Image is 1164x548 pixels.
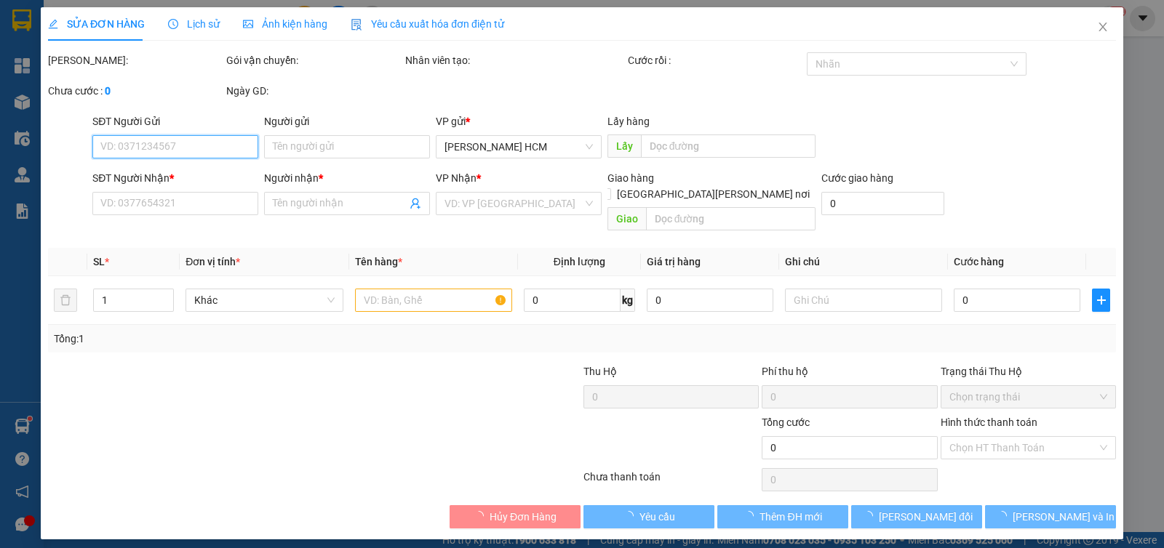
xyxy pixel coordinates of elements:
button: Thêm ĐH mới [717,505,848,528]
span: Giao [607,207,646,230]
span: Đơn vị tính [186,256,240,267]
div: Người nhận [264,170,430,186]
span: picture [243,19,253,29]
span: [PERSON_NAME] đổi [879,509,973,525]
button: Hủy Đơn Hàng [450,505,581,528]
span: Tổng cước [762,416,810,428]
div: Gói vận chuyển: [226,52,402,68]
span: Chọn trạng thái [949,386,1107,408]
span: user-add [410,198,421,209]
label: Cước giao hàng [821,172,893,184]
button: [PERSON_NAME] đổi [851,505,982,528]
button: delete [54,289,77,312]
div: SĐT Người Nhận [92,170,258,186]
span: Tên hàng [355,256,402,267]
span: edit [48,19,58,29]
div: Ngày GD: [226,83,402,99]
div: Tổng: 1 [54,331,450,347]
span: loading [997,511,1013,521]
span: Lịch sử [168,18,220,30]
button: plus [1092,289,1110,312]
button: [PERSON_NAME] và In [985,505,1116,528]
span: Lấy hàng [607,116,650,127]
span: Định lượng [554,256,605,267]
div: Cước rồi : [628,52,803,68]
span: Giá trị hàng [647,256,701,267]
span: Trần Phú HCM [445,136,593,158]
label: Hình thức thanh toán [941,416,1037,428]
span: loading [623,511,639,521]
span: close [1097,21,1109,33]
div: Nhân viên tạo: [405,52,626,68]
span: VP Nhận [436,172,477,184]
span: Hủy Đơn Hàng [490,509,557,525]
span: kg [621,289,635,312]
th: Ghi chú [779,248,948,276]
div: Trạng thái Thu Hộ [941,363,1116,379]
span: SỬA ĐƠN HÀNG [48,18,145,30]
span: Giao hàng [607,172,654,184]
span: plus [1093,294,1109,306]
span: Thu Hộ [583,366,617,377]
span: loading [474,511,490,521]
input: Ghi Chú [785,289,942,312]
span: Thêm ĐH mới [760,509,821,525]
div: Phí thu hộ [762,363,937,385]
span: Khác [194,289,334,311]
span: [PERSON_NAME] và In [1013,509,1115,525]
div: Chưa cước : [48,83,223,99]
input: Dọc đường [641,134,816,158]
span: SL [93,256,105,267]
button: Yêu cầu [583,505,714,528]
span: [GEOGRAPHIC_DATA][PERSON_NAME] nơi [611,186,816,202]
span: Yêu cầu [639,509,675,525]
input: VD: Bàn, Ghế [355,289,512,312]
span: Lấy [607,134,641,158]
span: Cước hàng [954,256,1004,267]
span: clock-circle [168,19,178,29]
span: loading [863,511,879,521]
div: VP gửi [436,113,602,129]
div: Chưa thanh toán [582,469,760,494]
b: 0 [105,85,111,97]
input: Cước giao hàng [821,192,944,215]
span: Ảnh kiện hàng [243,18,327,30]
div: Người gửi [264,113,430,129]
img: icon [351,19,362,31]
span: loading [744,511,760,521]
button: Close [1083,7,1123,48]
div: [PERSON_NAME]: [48,52,223,68]
input: Dọc đường [646,207,816,230]
div: SĐT Người Gửi [92,113,258,129]
span: Yêu cầu xuất hóa đơn điện tử [351,18,504,30]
